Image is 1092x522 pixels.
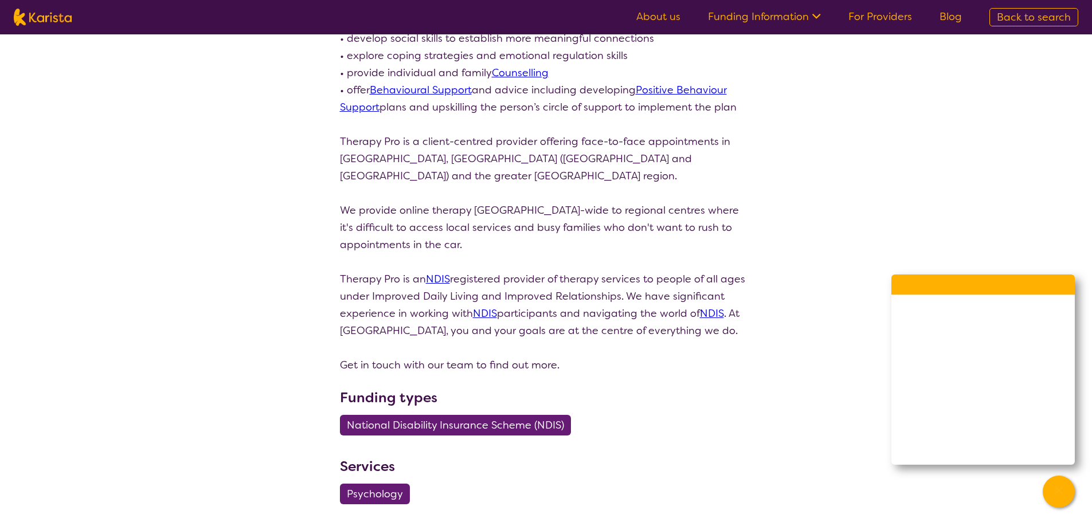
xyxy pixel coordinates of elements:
[937,369,992,386] span: Live Chat
[340,202,753,253] p: We provide online therapy [GEOGRAPHIC_DATA]-wide to regional centres where it's difficult to acce...
[905,304,1061,314] p: How can we help you [DATE]?
[848,10,912,23] a: For Providers
[937,404,993,421] span: Facebook
[340,83,727,114] a: Positive Behaviour Support
[700,307,724,320] a: NDIS
[340,418,578,432] a: National Disability Insurance Scheme (NDIS)
[340,487,417,501] a: Psychology
[891,274,1075,465] div: Channel Menu
[340,270,753,339] p: Therapy Pro is an registered provider of therapy services to people of all ages under Improved Da...
[14,9,72,26] img: Karista logo
[426,272,450,286] a: NDIS
[370,83,472,97] a: Behavioural Support
[340,30,753,47] p: • develop social skills to establish more meaningful connections
[340,64,753,81] p: • provide individual and family
[340,356,753,374] p: Get in touch with our team to find out more.
[636,10,680,23] a: About us
[347,415,564,435] span: National Disability Insurance Scheme (NDIS)
[937,439,995,456] span: WhatsApp
[891,430,1075,465] a: Web link opens in a new tab.
[905,286,1061,300] h2: Welcome to Karista!
[989,8,1078,26] a: Back to search
[347,484,403,504] span: Psychology
[891,325,1075,465] ul: Choose channel
[340,387,753,408] h3: Funding types
[340,47,753,64] p: • explore coping strategies and emotional regulation skills
[492,66,549,80] a: Counselling
[340,456,753,477] h3: Services
[473,307,497,320] a: NDIS
[997,10,1071,24] span: Back to search
[1043,476,1075,508] button: Channel Menu
[340,133,753,185] p: Therapy Pro is a client-centred provider offering face-to-face appointments in [GEOGRAPHIC_DATA],...
[708,10,821,23] a: Funding Information
[940,10,962,23] a: Blog
[937,334,981,351] span: Call us
[340,81,753,116] p: • offer and advice including developing plans and upskilling the person’s circle of support to im...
